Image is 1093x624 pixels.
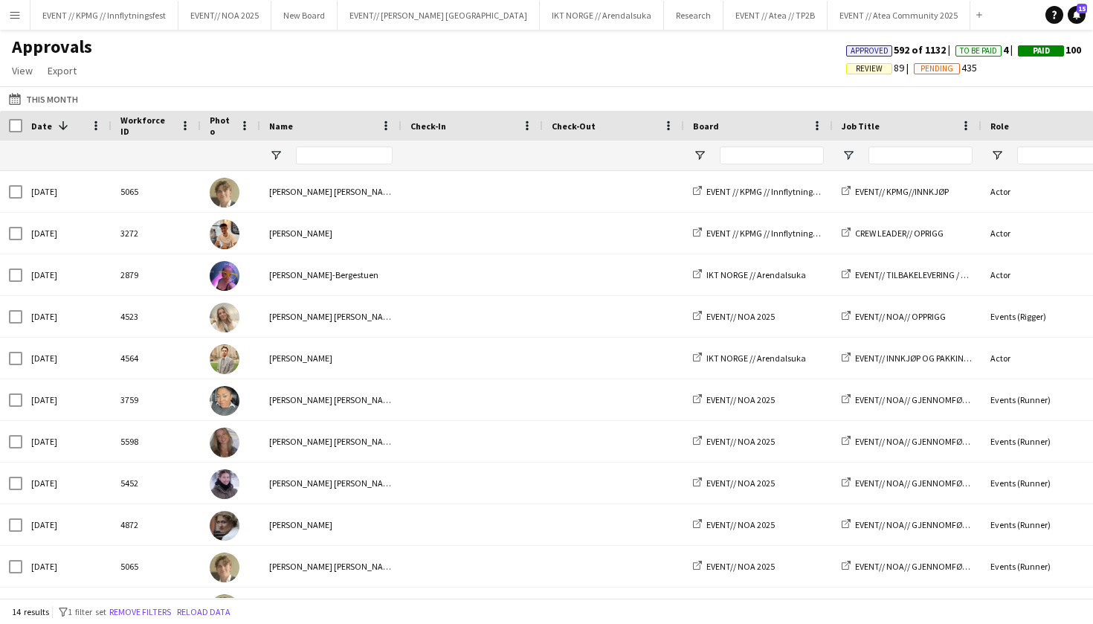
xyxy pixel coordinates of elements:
[106,604,174,620] button: Remove filters
[706,519,775,530] span: EVENT// NOA 2025
[42,61,83,80] a: Export
[855,477,1024,489] span: EVENT// NOA// GJENNOMFØRING + NEDRIGG
[846,43,955,57] span: 592 of 1132
[855,353,994,364] span: EVENT// INNKJØP OG PAKKING AV BIL
[842,477,1024,489] a: EVENT// NOA// GJENNOMFØRING + NEDRIGG
[178,1,271,30] button: EVENT// NOA 2025
[706,394,775,405] span: EVENT// NOA 2025
[855,269,995,280] span: EVENT// TILBAKELEVERING / LAGERET
[842,120,880,132] span: Job Title
[112,338,201,379] div: 4564
[855,436,1024,447] span: EVENT// NOA// GJENNOMFØRING + NEDRIGG
[112,171,201,212] div: 5065
[693,561,775,572] a: EVENT// NOA 2025
[706,311,775,322] span: EVENT// NOA 2025
[1077,4,1087,13] span: 15
[842,436,1024,447] a: EVENT// NOA// GJENNOMFØRING + NEDRIGG
[706,561,775,572] span: EVENT// NOA 2025
[210,594,239,624] img: Bastian Solem
[271,1,338,30] button: New Board
[260,296,402,337] div: [PERSON_NAME] [PERSON_NAME]
[693,228,830,239] a: EVENT // KPMG // Innflytningsfest
[855,228,944,239] span: CREW LEADER// OPRIGG
[706,353,806,364] span: IKT NORGE // Arendalsuka
[112,463,201,504] div: 5452
[210,115,233,137] span: Photo
[842,186,949,197] a: EVENT// KPMG//INNKJØP
[112,504,201,545] div: 4872
[693,477,775,489] a: EVENT// NOA 2025
[210,428,239,457] img: Selma Louisa Brochmann
[842,353,994,364] a: EVENT// INNKJØP OG PAKKING AV BIL
[112,296,201,337] div: 4523
[706,186,830,197] span: EVENT // KPMG // Innflytningsfest
[210,553,239,582] img: Bastian Solem
[990,149,1004,162] button: Open Filter Menu
[693,269,806,280] a: IKT NORGE // Arendalsuka
[842,228,944,239] a: CREW LEADER// OPRIGG
[842,269,995,280] a: EVENT// TILBAKELEVERING / LAGERET
[260,421,402,462] div: [PERSON_NAME] [PERSON_NAME]
[846,61,914,74] span: 89
[552,120,596,132] span: Check-Out
[22,296,112,337] div: [DATE]
[68,606,106,617] span: 1 filter set
[260,463,402,504] div: [PERSON_NAME] [PERSON_NAME]
[210,261,239,291] img: Fredrikke Tynning-Bergestuen
[868,147,973,164] input: Job Title Filter Input
[693,311,775,322] a: EVENT// NOA 2025
[855,561,1024,572] span: EVENT// NOA// GJENNOMFØRING + NEDRIGG
[693,186,830,197] a: EVENT // KPMG // Innflytningsfest
[664,1,723,30] button: Research
[31,120,52,132] span: Date
[842,311,946,322] a: EVENT// NOA// OPPRIGG
[706,228,830,239] span: EVENT // KPMG // Innflytningsfest
[210,386,239,416] img: Daniela Alejandra Eriksen Stenvadet
[1033,46,1050,56] span: Paid
[540,1,664,30] button: IKT NORGE // Arendalsuka
[22,171,112,212] div: [DATE]
[855,186,949,197] span: EVENT// KPMG//INNKJØP
[723,1,828,30] button: EVENT // Atea // TP2B
[22,254,112,295] div: [DATE]
[955,43,1018,57] span: 4
[260,379,402,420] div: [PERSON_NAME] [PERSON_NAME] Stenvadet
[22,546,112,587] div: [DATE]
[112,254,201,295] div: 2879
[706,477,775,489] span: EVENT// NOA 2025
[210,344,239,374] img: Alex Øyen
[260,213,402,254] div: [PERSON_NAME]
[260,546,402,587] div: [PERSON_NAME] [PERSON_NAME]
[842,561,1024,572] a: EVENT// NOA// GJENNOMFØRING + NEDRIGG
[855,394,1024,405] span: EVENT// NOA// GJENNOMFØRING + NEDRIGG
[693,394,775,405] a: EVENT// NOA 2025
[828,1,970,30] button: EVENT // Atea Community 2025
[960,46,997,56] span: To Be Paid
[210,303,239,332] img: Vanessa Riise Naas
[112,213,201,254] div: 3272
[1068,6,1086,24] a: 15
[12,64,33,77] span: View
[48,64,77,77] span: Export
[855,311,946,322] span: EVENT// NOA// OPPRIGG
[112,379,201,420] div: 3759
[22,463,112,504] div: [DATE]
[269,149,283,162] button: Open Filter Menu
[851,46,889,56] span: Approved
[855,519,1024,530] span: EVENT// NOA// GJENNOMFØRING + NEDRIGG
[706,269,806,280] span: IKT NORGE // Arendalsuka
[693,519,775,530] a: EVENT// NOA 2025
[120,115,174,137] span: Workforce ID
[914,61,977,74] span: 435
[112,546,201,587] div: 5065
[260,254,402,295] div: [PERSON_NAME]-Bergestuen
[1018,43,1081,57] span: 100
[920,64,953,74] span: Pending
[22,379,112,420] div: [DATE]
[990,120,1009,132] span: Role
[6,61,39,80] a: View
[22,213,112,254] div: [DATE]
[22,504,112,545] div: [DATE]
[112,421,201,462] div: 5598
[174,604,233,620] button: Reload data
